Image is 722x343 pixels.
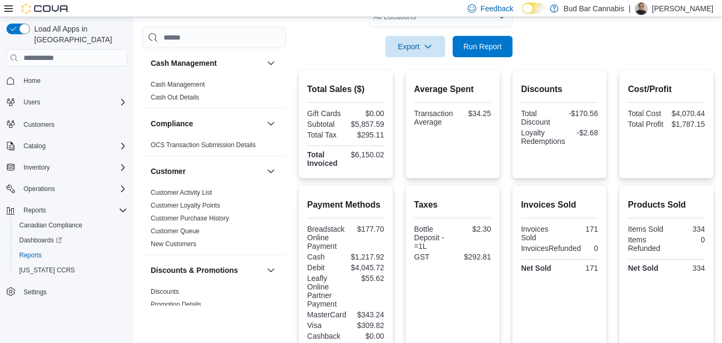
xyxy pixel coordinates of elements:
span: Inventory [19,161,127,174]
span: Reports [15,249,127,262]
h2: Payment Methods [307,199,384,211]
span: Inventory [24,163,50,172]
button: Operations [19,182,59,195]
span: Reports [19,251,42,260]
div: $0.00 [348,109,384,118]
div: $5,857.59 [348,120,384,128]
div: $1,217.92 [348,253,384,261]
h2: Cost/Profit [628,83,705,96]
a: Discounts [151,288,179,295]
button: Reports [11,248,131,263]
a: Customer Queue [151,227,199,235]
button: Catalog [19,140,50,153]
span: Washington CCRS [15,264,127,277]
span: Load All Apps in [GEOGRAPHIC_DATA] [30,24,127,45]
h2: Invoices Sold [521,199,598,211]
span: Home [19,74,127,87]
span: Catalog [24,142,45,150]
a: OCS Transaction Submission Details [151,141,256,149]
button: Catalog [2,139,131,154]
div: $4,070.44 [669,109,705,118]
span: Customers [24,120,55,129]
span: Customer Loyalty Points [151,201,220,210]
div: Gift Cards [307,109,344,118]
button: Discounts & Promotions [151,265,262,276]
div: Cash Management [142,78,286,108]
span: Operations [24,185,55,193]
button: Cash Management [265,57,277,70]
input: Dark Mode [522,3,545,14]
button: Users [19,96,44,109]
button: Home [2,73,131,88]
span: Run Report [463,41,502,52]
h2: Products Sold [628,199,705,211]
a: Reports [15,249,46,262]
div: InvoicesRefunded [521,244,581,253]
div: Visa [307,321,344,330]
span: Reports [19,204,127,217]
a: Home [19,74,45,87]
a: Customer Purchase History [151,215,229,222]
span: Settings [19,285,127,299]
span: Dashboards [15,234,127,247]
div: Subtotal [307,120,344,128]
div: 171 [562,225,598,233]
div: $0.00 [348,332,384,340]
button: Customers [2,116,131,132]
span: Users [24,98,40,106]
h3: Customer [151,166,185,177]
a: Canadian Compliance [15,219,87,232]
div: MasterCard [307,310,346,319]
div: 0 [669,235,705,244]
button: Compliance [265,117,277,130]
span: Settings [24,288,46,296]
button: Customer [265,165,277,178]
span: Canadian Compliance [15,219,127,232]
span: Home [24,77,41,85]
div: Bottle Deposit - =1L [414,225,451,250]
div: Loyalty Redemptions [521,128,565,146]
button: Inventory [2,160,131,175]
h2: Total Sales ($) [307,83,384,96]
div: Invoices Sold [521,225,557,242]
div: $55.62 [348,274,384,283]
a: Cash Management [151,81,205,88]
div: $4,045.72 [348,263,384,272]
img: Cova [21,3,69,14]
div: Customer [142,186,286,255]
a: Dashboards [11,233,131,248]
a: Customer Loyalty Points [151,202,220,209]
div: Matthew J [635,2,648,15]
button: Reports [2,203,131,218]
div: Total Cost [628,109,664,118]
a: Settings [19,286,51,299]
div: Compliance [142,139,286,156]
div: 334 [669,225,705,233]
button: Run Report [453,36,513,57]
a: Promotion Details [151,301,201,308]
span: Cash Out Details [151,93,199,102]
div: Items Sold [628,225,664,233]
button: Users [2,95,131,110]
a: Cash Out Details [151,94,199,101]
span: Dashboards [19,236,62,245]
button: [US_STATE] CCRS [11,263,131,278]
button: Inventory [19,161,54,174]
div: GST [414,253,451,261]
button: Operations [2,181,131,196]
div: Total Profit [628,120,664,128]
p: [PERSON_NAME] [652,2,713,15]
div: 334 [669,264,705,272]
button: Canadian Compliance [11,218,131,233]
div: Cash [307,253,344,261]
strong: Total Invoiced [307,150,338,167]
nav: Complex example [6,68,127,327]
strong: Net Sold [628,264,658,272]
div: Transaction Average [414,109,453,126]
div: $295.11 [348,131,384,139]
div: Debit [307,263,344,272]
p: | [628,2,631,15]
